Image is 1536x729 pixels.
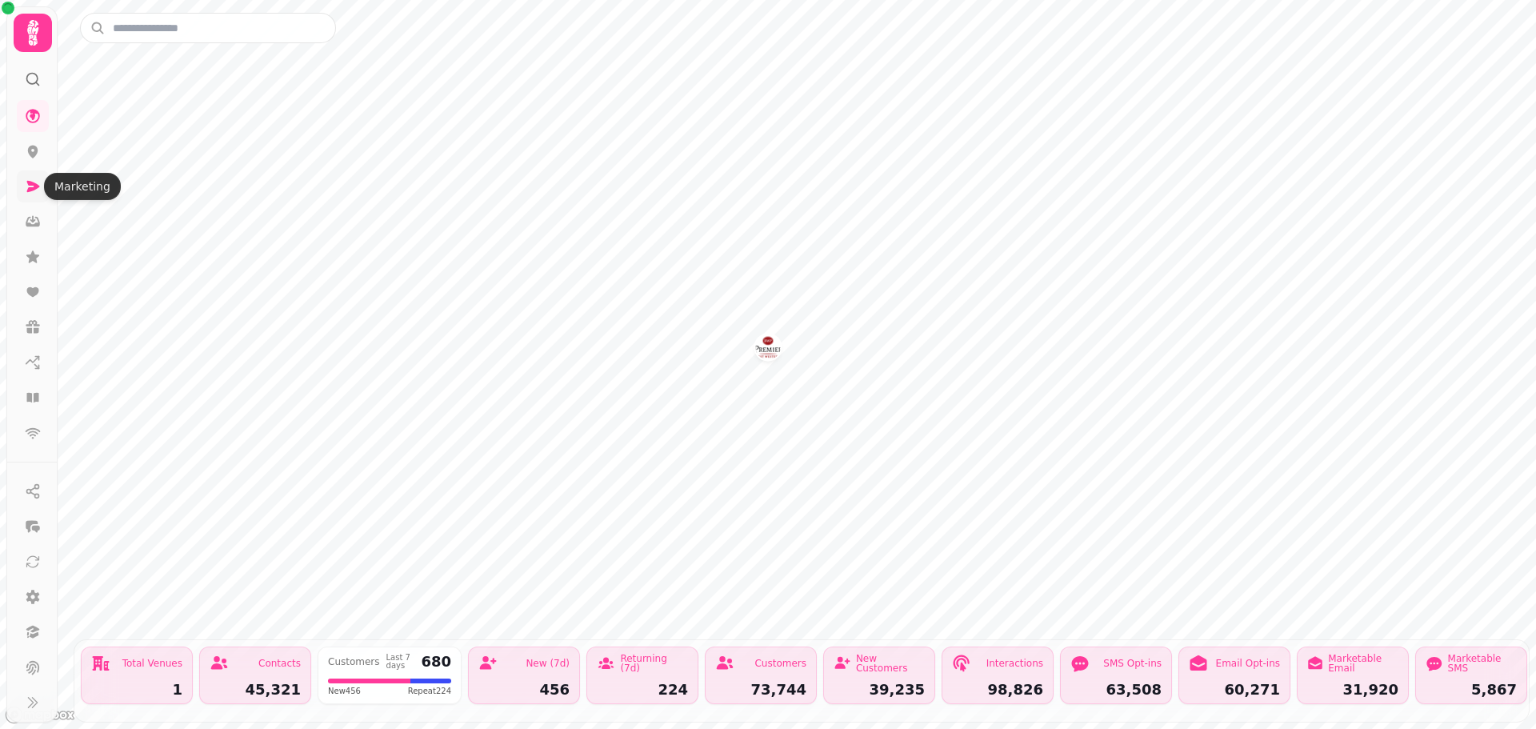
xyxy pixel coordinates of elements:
div: 1 [91,683,182,697]
div: Marketable Email [1328,654,1398,673]
button: Mount Pleasant hotel - 83733 [755,334,781,360]
div: New Customers [856,654,925,673]
div: 98,826 [952,683,1043,697]
div: 73,744 [715,683,806,697]
div: 39,235 [834,683,925,697]
div: Map marker [755,334,781,365]
a: Mapbox logo [5,706,75,724]
div: Marketable SMS [1448,654,1517,673]
div: 31,920 [1307,683,1398,697]
div: 45,321 [210,683,301,697]
div: Returning (7d) [620,654,688,673]
div: Interactions [986,659,1043,668]
div: Marketing [44,173,121,200]
div: 63,508 [1070,683,1162,697]
div: 224 [597,683,688,697]
div: 680 [421,655,451,669]
div: New (7d) [526,659,570,668]
div: SMS Opt-ins [1103,659,1162,668]
div: Customers [754,659,806,668]
div: 456 [478,683,570,697]
span: New 456 [328,685,361,697]
span: Repeat 224 [408,685,451,697]
div: 5,867 [1426,683,1517,697]
div: 60,271 [1189,683,1280,697]
div: Customers [328,657,380,667]
div: Total Venues [122,659,182,668]
div: Contacts [258,659,301,668]
div: Last 7 days [386,654,415,670]
div: Email Opt-ins [1216,659,1280,668]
